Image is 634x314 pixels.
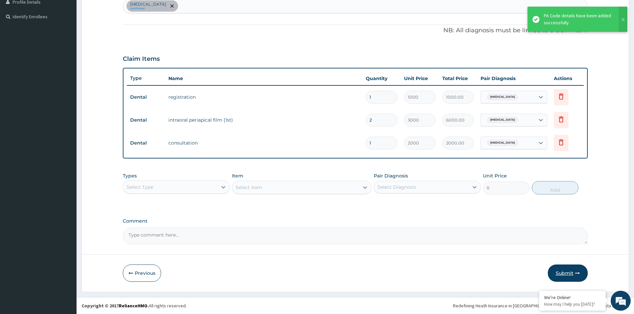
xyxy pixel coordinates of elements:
td: intraoral periapical film (1st) [165,113,362,127]
div: Select Type [126,184,153,190]
td: Dental [127,91,165,103]
label: Unit Price [483,172,507,179]
button: Previous [123,264,161,282]
a: RelianceHMO [119,303,147,309]
button: Add [532,181,578,194]
button: Submit [548,264,588,282]
span: We're online! [39,84,92,151]
th: Actions [550,72,584,85]
td: Dental [127,137,165,149]
div: PA Code details have been added successfully [544,12,612,26]
span: remove selection option [169,3,175,9]
th: Pair Diagnosis [477,72,550,85]
p: [MEDICAL_DATA] [130,2,166,7]
strong: Copyright © 2017 . [82,303,149,309]
td: registration [165,90,362,104]
small: confirmed [130,7,166,10]
img: d_794563401_company_1708531726252_794563401 [12,33,27,50]
div: Redefining Heath Insurance in [GEOGRAPHIC_DATA] using Telemedicine and Data Science! [453,302,629,309]
footer: All rights reserved. [77,297,634,314]
label: Types [123,173,137,179]
div: We're Online! [544,294,601,300]
div: Minimize live chat window [109,3,125,19]
span: [MEDICAL_DATA] [487,140,518,146]
h3: Claim Items [123,55,160,63]
div: Select Diagnosis [377,184,416,190]
th: Name [165,72,362,85]
label: Pair Diagnosis [374,172,408,179]
th: Unit Price [401,72,439,85]
p: How may I help you today? [544,301,601,307]
th: Type [127,72,165,84]
p: NB: All diagnosis must be linked to a claim item [123,26,588,35]
th: Quantity [362,72,401,85]
div: Chat with us now [35,37,112,46]
td: consultation [165,136,362,150]
textarea: Type your message and hit 'Enter' [3,181,127,205]
td: Dental [127,114,165,126]
span: [MEDICAL_DATA] [487,117,518,123]
span: [MEDICAL_DATA] [487,94,518,100]
th: Total Price [439,72,477,85]
label: Item [232,172,243,179]
label: Comment [123,218,588,224]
